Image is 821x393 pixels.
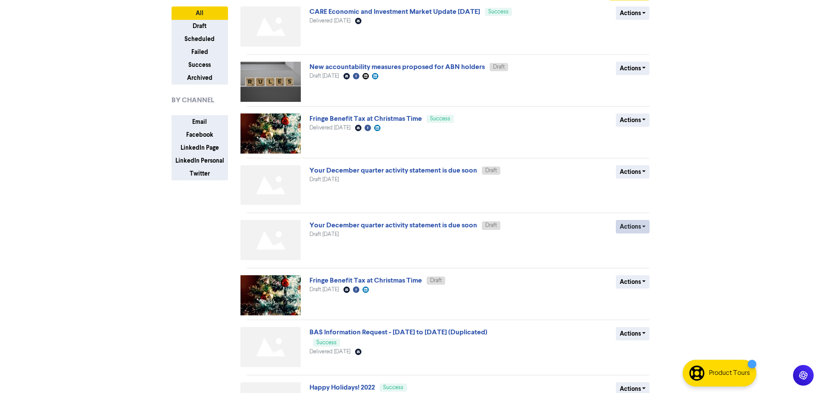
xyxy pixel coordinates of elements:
img: image_1673766519396.jpeg [240,113,301,154]
button: Actions [616,165,650,179]
a: Fringe Benefit Tax at Christmas Time [309,114,422,123]
span: Success [383,385,403,390]
iframe: Chat Widget [778,352,821,393]
img: image_1673735862748.jpeg [240,275,301,315]
span: Draft [DATE] [309,232,339,237]
span: Success [316,340,337,346]
span: Draft [485,223,497,228]
button: Draft [172,19,228,33]
button: Actions [616,220,650,233]
button: Actions [616,62,650,75]
a: Fringe Benefit Tax at Christmas Time [309,276,422,285]
span: Draft [DATE] [309,287,339,292]
button: Facebook [172,128,228,141]
button: LinkedIn Page [172,141,228,154]
button: Twitter [172,167,228,180]
span: Delivered [DATE] [309,18,350,24]
button: All [172,6,228,20]
a: Happy Holidays! 2022 [309,383,375,392]
span: Draft [485,168,497,173]
button: Scheduled [172,32,228,46]
img: image_1674533008967.jpg [240,62,301,102]
img: Not found [240,6,301,47]
span: Success [488,9,509,15]
span: Draft [DATE] [309,73,339,79]
button: Actions [616,327,650,340]
a: Your December quarter activity statement is due soon [309,166,477,175]
button: Actions [616,275,650,289]
button: LinkedIn Personal [172,154,228,167]
a: Your December quarter activity statement is due soon [309,221,477,230]
span: BY CHANNEL [172,95,214,105]
span: Delivered [DATE] [309,349,350,355]
button: Success [172,58,228,72]
img: Not found [240,165,301,205]
span: Draft [493,64,505,70]
img: Not found [240,327,301,367]
span: Draft [430,278,442,283]
span: Success [430,116,450,122]
button: Email [172,115,228,129]
button: Failed [172,45,228,59]
a: CARE Economic and Investment Market Update [DATE] [309,7,480,16]
span: Draft [DATE] [309,177,339,182]
a: New accountability measures proposed for ABN holders [309,63,485,71]
button: Actions [616,6,650,20]
a: BAS Information Request - [DATE] to [DATE] (Duplicated) [309,328,487,336]
span: Delivered [DATE] [309,125,350,131]
button: Archived [172,71,228,85]
button: Actions [616,113,650,127]
img: Not found [240,220,301,260]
